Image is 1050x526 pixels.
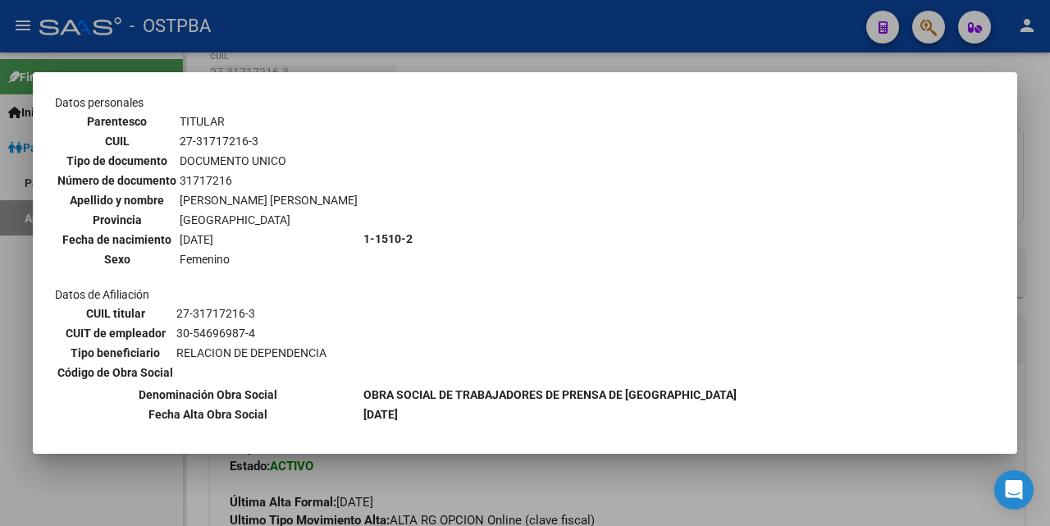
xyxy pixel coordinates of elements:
[176,304,327,322] td: 27-31717216-3
[54,386,361,404] th: Denominación Obra Social
[54,405,361,423] th: Fecha Alta Obra Social
[57,231,177,249] th: Fecha de nacimiento
[363,408,398,421] b: [DATE]
[57,191,177,209] th: Apellido y nombre
[57,211,177,229] th: Provincia
[57,324,174,342] th: CUIT de empleador
[57,250,177,268] th: Sexo
[994,470,1034,510] div: Open Intercom Messenger
[57,152,177,170] th: Tipo de documento
[179,250,358,268] td: Femenino
[179,112,358,130] td: TITULAR
[179,152,358,170] td: DOCUMENTO UNICO
[179,211,358,229] td: [GEOGRAPHIC_DATA]
[176,344,327,362] td: RELACION DE DEPENDENCIA
[176,324,327,342] td: 30-54696987-4
[179,231,358,249] td: [DATE]
[57,132,177,150] th: CUIL
[363,388,737,401] b: OBRA SOCIAL DE TRABAJADORES DE PRENSA DE [GEOGRAPHIC_DATA]
[179,172,358,190] td: 31717216
[179,132,358,150] td: 27-31717216-3
[179,191,358,209] td: [PERSON_NAME] [PERSON_NAME]
[57,304,174,322] th: CUIL titular
[57,172,177,190] th: Número de documento
[57,112,177,130] th: Parentesco
[57,344,174,362] th: Tipo beneficiario
[363,232,413,245] b: 1-1510-2
[57,364,174,382] th: Código de Obra Social
[54,94,361,384] td: Datos personales Datos de Afiliación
